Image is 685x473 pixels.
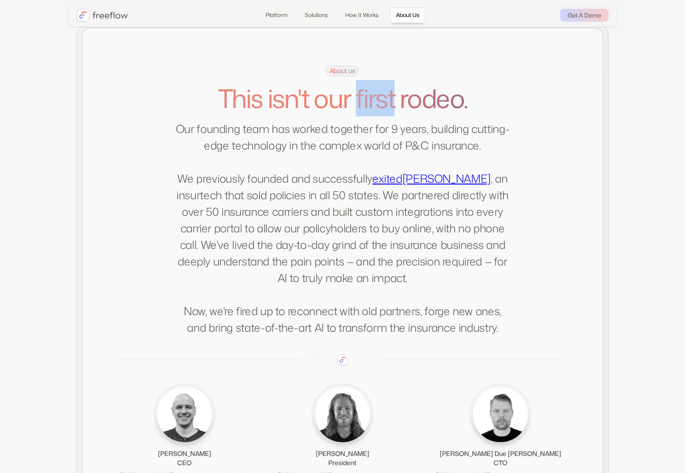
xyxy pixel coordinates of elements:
[299,7,334,23] a: Solutions
[440,449,561,458] div: [PERSON_NAME] Due [PERSON_NAME]
[372,171,402,186] a: exited
[402,171,491,186] a: [PERSON_NAME]
[493,458,507,467] div: CTO
[390,7,425,23] a: About Us
[560,9,609,22] a: Get A Demo
[326,65,359,76] span: About us
[260,7,293,23] a: Platform
[339,7,384,23] a: How It Works
[175,84,510,113] h1: This isn't our first rodeo.
[316,449,369,458] div: [PERSON_NAME]
[76,9,128,22] a: home
[328,458,356,467] div: President
[158,449,211,458] div: [PERSON_NAME]
[177,458,192,467] div: CEO
[175,121,510,336] p: Our founding team has worked together for 9 years, building cutting-edge technology in the comple...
